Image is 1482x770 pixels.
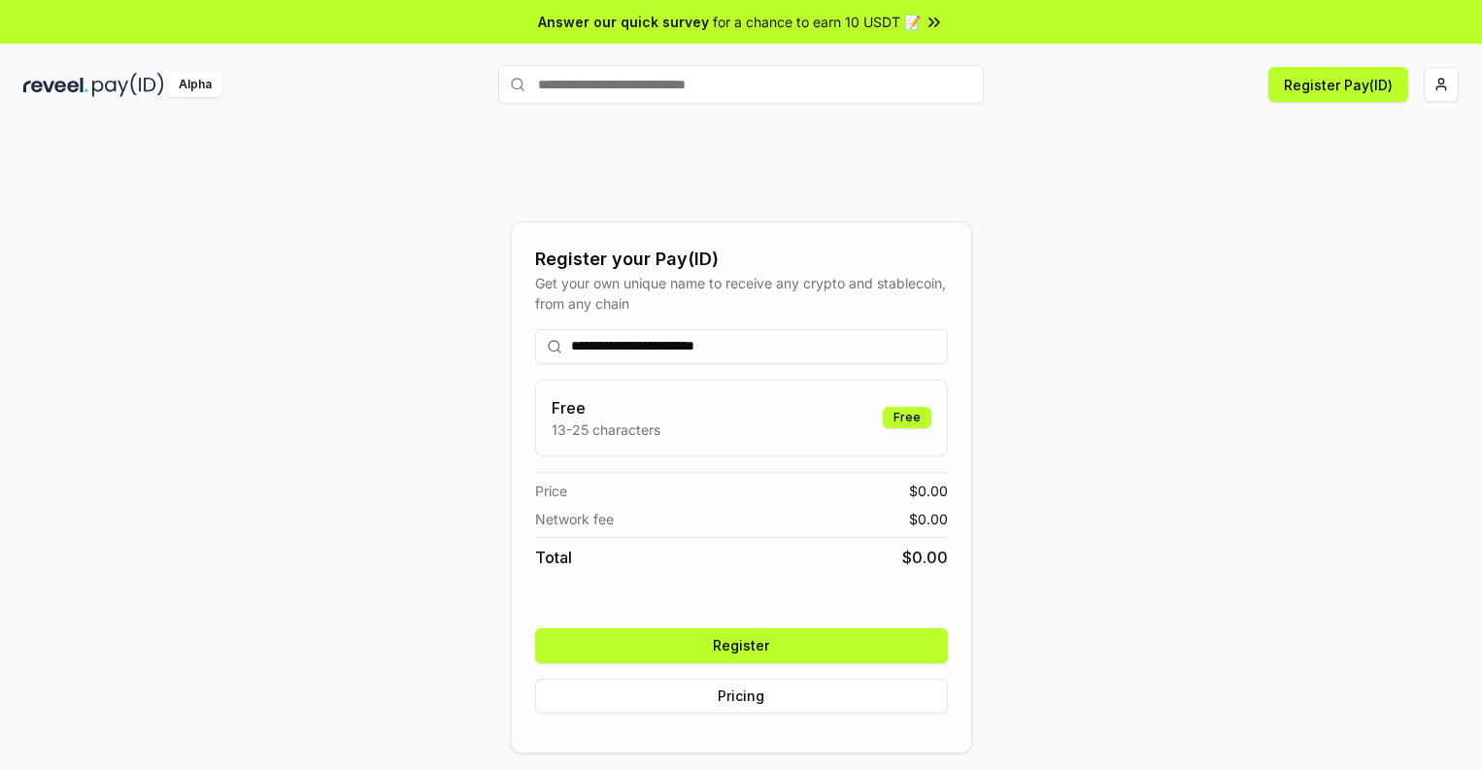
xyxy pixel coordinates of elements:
[713,12,921,32] span: for a chance to earn 10 USDT 📝
[909,509,948,529] span: $ 0.00
[535,509,614,529] span: Network fee
[552,396,660,419] h3: Free
[535,481,567,501] span: Price
[552,419,660,440] p: 13-25 characters
[909,481,948,501] span: $ 0.00
[535,546,572,569] span: Total
[535,273,948,314] div: Get your own unique name to receive any crypto and stablecoin, from any chain
[883,407,931,428] div: Free
[538,12,709,32] span: Answer our quick survey
[535,679,948,714] button: Pricing
[23,73,88,97] img: reveel_dark
[535,628,948,663] button: Register
[92,73,164,97] img: pay_id
[168,73,222,97] div: Alpha
[1268,67,1408,102] button: Register Pay(ID)
[902,546,948,569] span: $ 0.00
[535,246,948,273] div: Register your Pay(ID)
